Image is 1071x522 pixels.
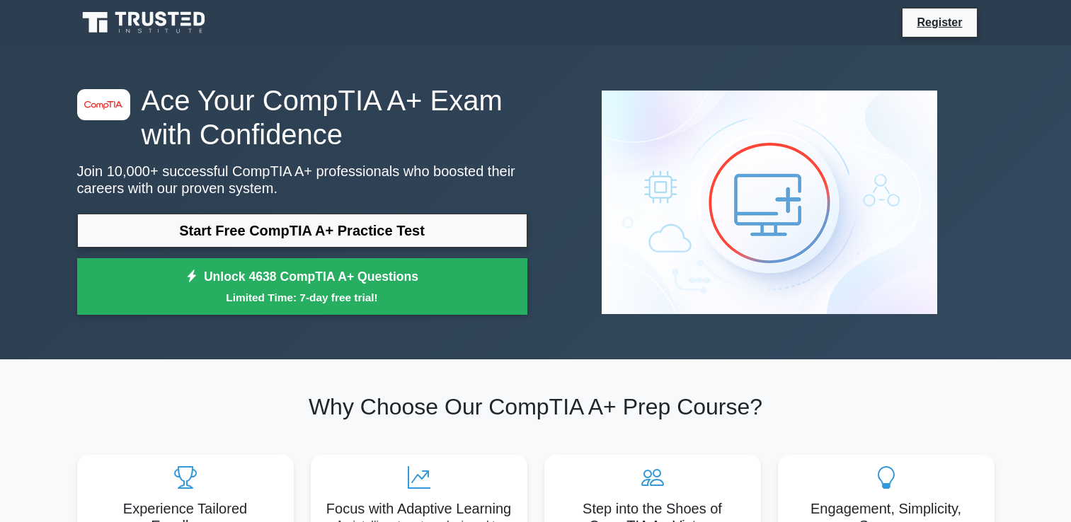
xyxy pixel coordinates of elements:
[590,79,949,325] img: CompTIA A+ Preview
[77,83,527,151] h1: Ace Your CompTIA A+ Exam with Confidence
[908,13,970,31] a: Register
[77,258,527,315] a: Unlock 4638 CompTIA A+ QuestionsLimited Time: 7-day free trial!
[322,500,516,517] h5: Focus with Adaptive Learning
[77,214,527,248] a: Start Free CompTIA A+ Practice Test
[95,289,510,306] small: Limited Time: 7-day free trial!
[77,163,527,197] p: Join 10,000+ successful CompTIA A+ professionals who boosted their careers with our proven system.
[77,393,995,420] h2: Why Choose Our CompTIA A+ Prep Course?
